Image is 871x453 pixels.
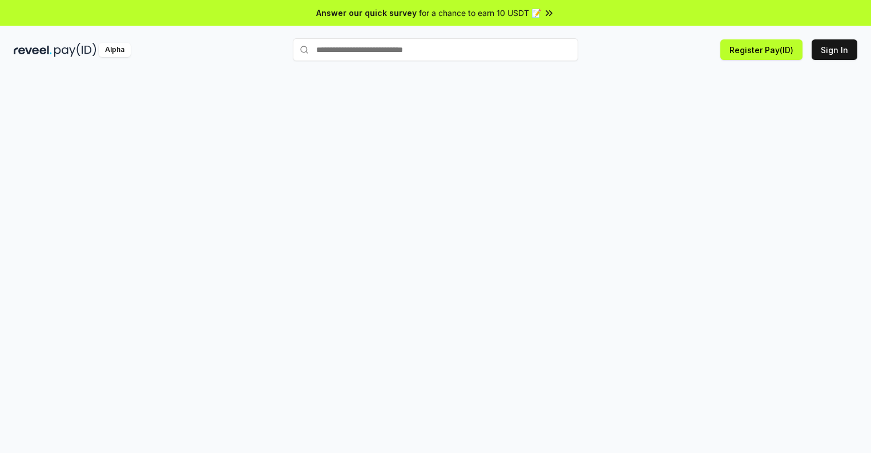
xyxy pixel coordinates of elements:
[419,7,541,19] span: for a chance to earn 10 USDT 📝
[812,39,857,60] button: Sign In
[316,7,417,19] span: Answer our quick survey
[720,39,803,60] button: Register Pay(ID)
[99,43,131,57] div: Alpha
[54,43,96,57] img: pay_id
[14,43,52,57] img: reveel_dark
